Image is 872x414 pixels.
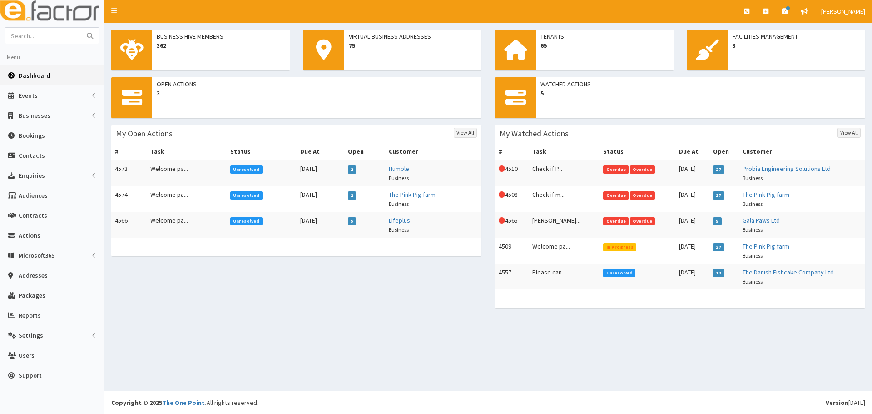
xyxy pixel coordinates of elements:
span: 5 [348,217,357,225]
span: Overdue [630,217,655,225]
td: 4509 [495,238,529,264]
td: 4565 [495,212,529,238]
td: Welcome pa... [147,186,227,212]
a: View All [837,128,861,138]
i: This Action is overdue! [499,217,505,224]
footer: All rights reserved. [104,391,872,414]
td: 4573 [111,160,147,186]
span: 75 [349,41,477,50]
a: Humble [389,165,409,173]
span: Overdue [630,165,655,174]
span: [PERSON_NAME] [821,7,865,15]
td: 4566 [111,212,147,238]
td: [DATE] [675,238,709,264]
span: Dashboard [19,71,50,80]
a: The Pink Pig farm [743,190,789,199]
span: 2 [348,191,357,200]
span: 5 [713,217,722,225]
span: 5 [540,89,861,98]
td: 4557 [495,264,529,290]
h3: My Watched Actions [500,130,569,138]
th: Task [529,143,599,160]
td: [DATE] [297,160,344,186]
span: Unresolved [603,269,635,277]
span: Facilities Management [733,32,861,41]
small: Business [743,226,763,233]
span: Users [19,351,35,359]
span: Addresses [19,271,48,279]
a: The One Point [162,399,205,407]
td: [DATE] [675,160,709,186]
span: 362 [157,41,285,50]
span: Microsoft365 [19,251,54,259]
span: Packages [19,291,45,299]
span: Overdue [603,191,629,200]
i: This Action is overdue! [499,165,505,172]
span: Unresolved [230,165,263,174]
small: Business [389,226,409,233]
span: Audiences [19,191,48,200]
td: Welcome pa... [147,212,227,238]
span: Enquiries [19,171,45,180]
span: Business Hive Members [157,32,285,41]
span: Open Actions [157,80,477,89]
td: [PERSON_NAME]... [529,212,599,238]
div: [DATE] [826,398,865,407]
th: Due At [297,143,344,160]
span: Bookings [19,131,45,140]
th: # [495,143,529,160]
span: 3 [733,41,861,50]
small: Business [389,175,409,181]
input: Search... [5,28,81,44]
small: Business [743,252,763,259]
span: 65 [540,41,669,50]
th: Task [147,143,227,160]
span: 27 [713,165,724,174]
span: Tenants [540,32,669,41]
span: 27 [713,191,724,200]
td: 4574 [111,186,147,212]
span: Unresolved [230,217,263,225]
th: Status [227,143,297,160]
td: 4508 [495,186,529,212]
span: In Progress [603,243,636,251]
td: Check if m... [529,186,599,212]
i: This Action is overdue! [499,191,505,198]
a: View All [454,128,477,138]
td: [DATE] [675,264,709,290]
span: 3 [157,89,477,98]
span: Support [19,371,42,379]
b: Version [826,399,848,407]
th: Customer [739,143,865,160]
span: Overdue [630,191,655,200]
small: Business [743,278,763,285]
span: Watched Actions [540,80,861,89]
th: Due At [675,143,709,160]
th: Customer [385,143,481,160]
span: Contacts [19,151,45,160]
a: Gala Paws Ltd [743,216,780,224]
td: [DATE] [297,212,344,238]
a: Lifeplus [389,216,410,224]
td: Welcome pa... [529,238,599,264]
span: Reports [19,311,41,319]
td: Check if P... [529,160,599,186]
th: Status [599,143,675,160]
a: The Pink Pig farm [389,190,436,199]
td: 4510 [495,160,529,186]
small: Business [743,175,763,181]
span: 2 [348,165,357,174]
a: The Danish Fishcake Company Ltd [743,268,834,276]
span: Overdue [603,165,629,174]
td: Welcome pa... [147,160,227,186]
span: Settings [19,331,43,339]
th: Open [709,143,739,160]
span: Contracts [19,211,47,219]
th: # [111,143,147,160]
span: Overdue [603,217,629,225]
a: The Pink Pig farm [743,242,789,250]
small: Business [743,200,763,207]
td: [DATE] [675,212,709,238]
span: Businesses [19,111,50,120]
a: Probia Engineering Solutions Ltd [743,165,831,173]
